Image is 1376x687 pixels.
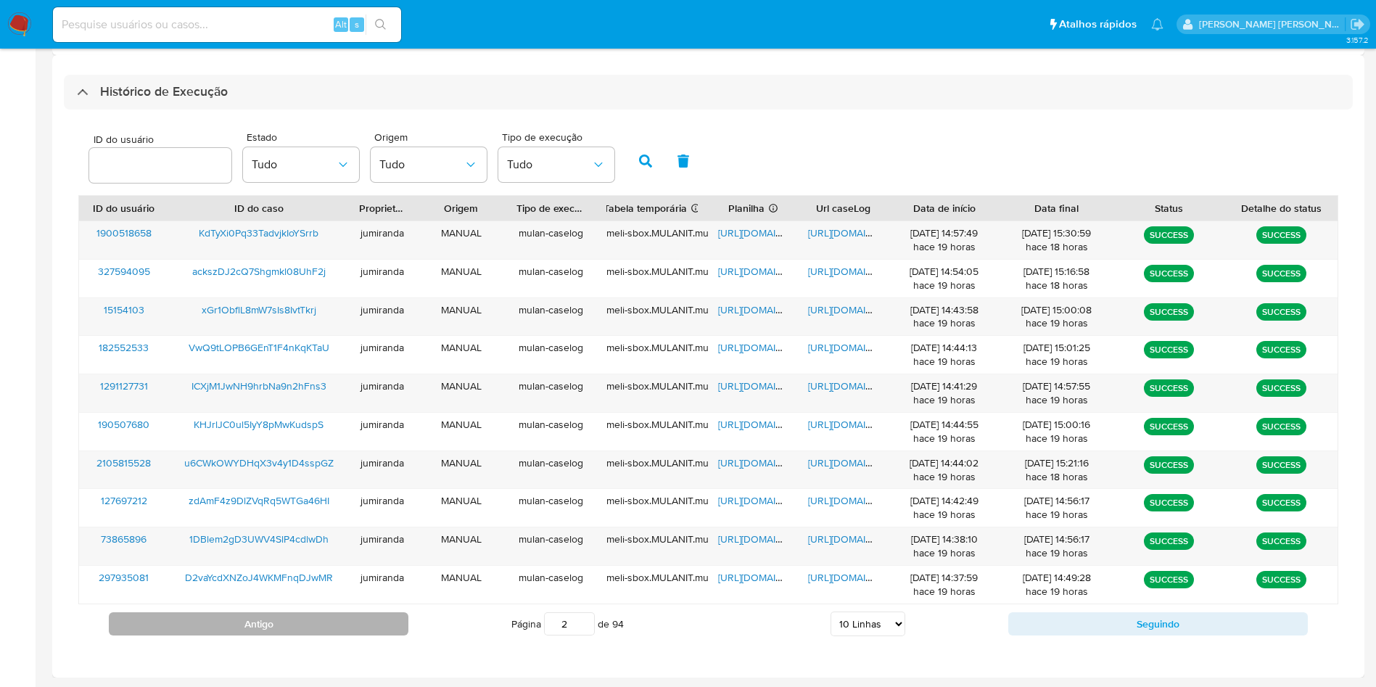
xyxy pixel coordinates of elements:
[335,17,347,31] span: Alt
[1151,18,1163,30] a: Notificações
[53,15,401,34] input: Pesquise usuários ou casos...
[1346,34,1369,46] span: 3.157.2
[1059,17,1137,32] span: Atalhos rápidos
[355,17,359,31] span: s
[1350,17,1365,32] a: Sair
[1199,17,1346,31] p: juliane.miranda@mercadolivre.com
[366,15,395,35] button: search-icon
